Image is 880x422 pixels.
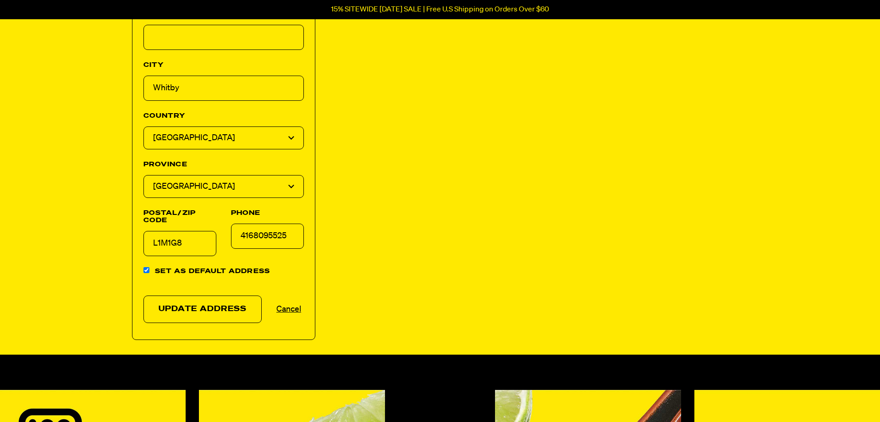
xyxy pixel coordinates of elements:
a: Cancel [276,303,301,316]
label: Country [143,112,186,120]
label: City [143,61,164,69]
label: Set as default address [155,268,270,275]
label: Province [143,161,187,168]
button: Update Address [143,296,262,323]
p: 15% SITEWIDE [DATE] SALE | Free U.S Shipping on Orders Over $60 [331,5,549,14]
label: Phone [231,209,260,217]
label: Postal/Zip Code [143,209,216,224]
